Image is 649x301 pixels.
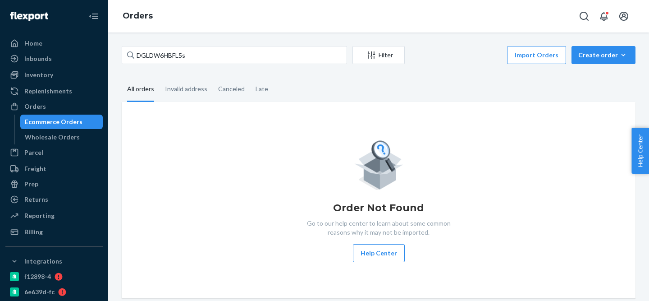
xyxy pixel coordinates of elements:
[24,257,62,266] div: Integrations
[5,192,103,207] a: Returns
[300,219,457,237] p: Go to our help center to learn about some common reasons why it may not be imported.
[123,11,153,21] a: Orders
[10,12,48,21] img: Flexport logo
[507,46,566,64] button: Import Orders
[20,130,103,144] a: Wholesale Orders
[24,102,46,111] div: Orders
[5,162,103,176] a: Freight
[353,51,404,60] div: Filter
[24,164,46,173] div: Freight
[5,68,103,82] a: Inventory
[127,77,154,102] div: All orders
[24,195,48,204] div: Returns
[5,51,103,66] a: Inbounds
[24,87,72,96] div: Replenishments
[5,84,103,98] a: Replenishments
[352,46,405,64] button: Filter
[615,7,633,25] button: Open account menu
[5,254,103,269] button: Integrations
[85,7,103,25] button: Close Navigation
[5,269,103,284] a: f12898-4
[575,7,593,25] button: Open Search Box
[354,138,403,190] img: Empty list
[24,180,38,189] div: Prep
[218,77,245,101] div: Canceled
[24,70,53,79] div: Inventory
[5,145,103,160] a: Parcel
[5,225,103,239] a: Billing
[595,7,613,25] button: Open notifications
[5,177,103,191] a: Prep
[24,287,55,296] div: 6e639d-fc
[333,201,424,215] h1: Order Not Found
[353,244,405,262] button: Help Center
[24,211,55,220] div: Reporting
[25,117,82,126] div: Ecommerce Orders
[571,46,635,64] button: Create order
[5,208,103,223] a: Reporting
[165,77,207,101] div: Invalid address
[256,77,268,101] div: Late
[631,128,649,174] button: Help Center
[5,285,103,299] a: 6e639d-fc
[24,39,42,48] div: Home
[5,36,103,51] a: Home
[24,272,51,281] div: f12898-4
[24,54,52,63] div: Inbounds
[24,148,43,157] div: Parcel
[578,51,629,60] div: Create order
[122,46,347,64] input: Search orders
[5,99,103,114] a: Orders
[20,115,103,129] a: Ecommerce Orders
[25,133,80,142] div: Wholesale Orders
[24,227,43,236] div: Billing
[115,3,160,29] ol: breadcrumbs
